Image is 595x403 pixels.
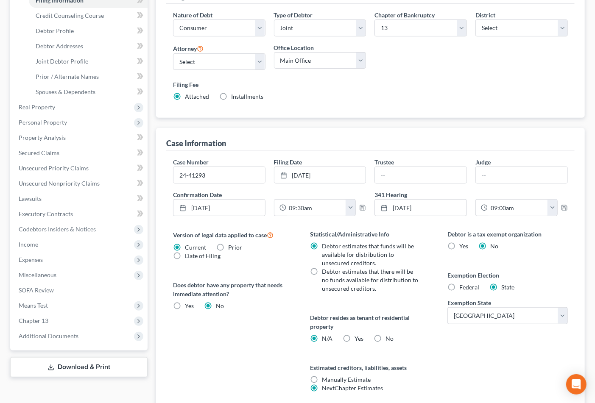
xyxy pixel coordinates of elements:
span: SOFA Review [19,286,54,294]
span: Attached [185,93,209,100]
span: Chapter 13 [19,317,48,324]
span: Federal [459,283,479,291]
span: Property Analysis [19,134,66,141]
span: N/A [322,335,332,342]
span: Lawsuits [19,195,42,202]
label: District [475,11,495,19]
span: Unsecured Nonpriority Claims [19,180,100,187]
label: Exemption Election [447,271,568,280]
a: Credit Counseling Course [29,8,148,23]
label: Statistical/Administrative Info [310,230,430,239]
a: [DATE] [274,167,366,183]
input: -- [476,167,567,183]
span: Installments [231,93,263,100]
a: Property Analysis [12,130,148,145]
span: Debtor estimates that there will be no funds available for distribution to unsecured creditors. [322,268,418,292]
span: Debtor Profile [36,27,74,34]
span: Unsecured Priority Claims [19,164,89,172]
input: -- : -- [286,200,346,216]
span: NextChapter Estimates [322,384,383,392]
input: -- [375,167,467,183]
span: Prior [228,244,242,251]
span: Debtor estimates that funds will be available for distribution to unsecured creditors. [322,242,414,267]
a: Secured Claims [12,145,148,161]
span: No [385,335,394,342]
label: Nature of Debt [173,11,212,19]
span: Manually Estimate [322,376,371,383]
label: Estimated creditors, liabilities, assets [310,363,430,372]
span: State [501,283,514,291]
a: Joint Debtor Profile [29,54,148,69]
label: Office Location [274,43,314,52]
a: Lawsuits [12,191,148,206]
a: Debtor Profile [29,23,148,39]
label: Attorney [173,43,204,53]
label: Version of legal data applied to case [173,230,293,240]
span: Personal Property [19,119,67,126]
span: No [490,242,498,250]
label: 341 Hearing [370,190,572,199]
label: Trustee [374,158,394,167]
span: Codebtors Insiders & Notices [19,225,96,233]
span: Yes [185,302,194,309]
a: Prior / Alternate Names [29,69,148,84]
input: -- : -- [488,200,548,216]
label: Exemption State [447,298,491,307]
span: Means Test [19,302,48,309]
span: Debtor Addresses [36,42,83,50]
a: SOFA Review [12,283,148,298]
input: Enter case number... [173,167,265,183]
span: Current [185,244,206,251]
label: Chapter of Bankruptcy [374,11,435,19]
a: Debtor Addresses [29,39,148,54]
a: Unsecured Priority Claims [12,161,148,176]
a: Executory Contracts [12,206,148,222]
span: Additional Documents [19,332,78,339]
span: Date of Filing [185,252,221,259]
span: Prior / Alternate Names [36,73,99,80]
span: Spouses & Dependents [36,88,95,95]
label: Debtor resides as tenant of residential property [310,313,430,331]
span: Executory Contracts [19,210,73,217]
a: Spouses & Dependents [29,84,148,100]
label: Type of Debtor [274,11,313,19]
span: No [216,302,224,309]
span: Yes [459,242,468,250]
label: Case Number [173,158,209,167]
span: Expenses [19,256,43,263]
label: Filing Fee [173,80,568,89]
a: [DATE] [375,200,467,216]
label: Judge [475,158,491,167]
span: Credit Counseling Course [36,12,104,19]
a: [DATE] [173,200,265,216]
div: Open Intercom Messenger [566,374,587,395]
label: Debtor is a tax exempt organization [447,230,568,239]
span: Yes [355,335,363,342]
span: Miscellaneous [19,271,56,278]
a: Unsecured Nonpriority Claims [12,176,148,191]
div: Case Information [166,138,226,148]
label: Does debtor have any property that needs immediate attention? [173,281,293,298]
span: Secured Claims [19,149,59,156]
span: Joint Debtor Profile [36,58,88,65]
span: Income [19,241,38,248]
span: Real Property [19,103,55,111]
a: Download & Print [10,357,148,377]
label: Filing Date [274,158,302,167]
label: Confirmation Date [169,190,371,199]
